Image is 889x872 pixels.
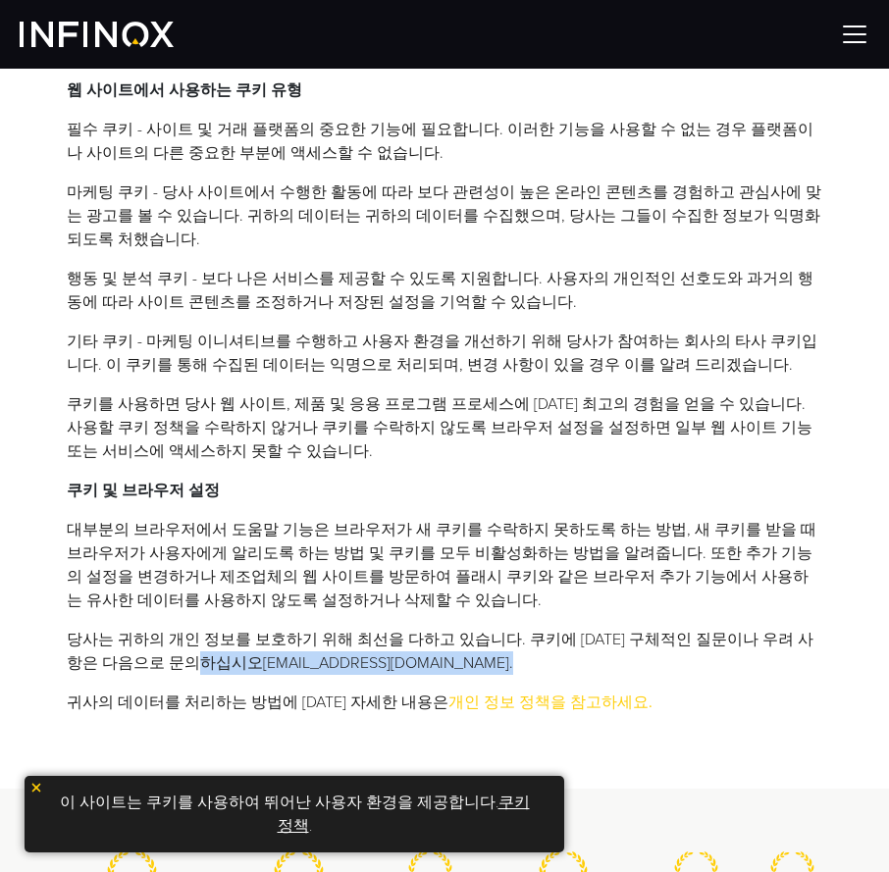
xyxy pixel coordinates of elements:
li: 마케팅 쿠키 - 당사 사이트에서 수행한 활동에 따라 보다 관련성이 높은 온라인 콘텐츠를 경험하고 관심사에 맞는 광고를 볼 수 있습니다. 귀하의 데이터는 귀하의 데이터를 수집했... [67,180,822,251]
p: 쿠키 및 브라우저 설정 [67,479,822,502]
a: [EMAIL_ADDRESS][DOMAIN_NAME] [263,653,509,673]
li: 귀사의 데이터를 처리하는 방법에 [DATE] 자세한 내용은 [67,691,822,714]
img: yellow close icon [29,781,43,795]
li: 당사는 귀하의 개인 정보를 보호하기 위해 최선을 다하고 있습니다. 쿠키에 [DATE] 구체적인 질문이나 우려 사항은 다음으로 문의하십시오 . [67,628,822,675]
li: 행동 및 분석 쿠키 - 보다 나은 서비스를 제공할 수 있도록 지원합니다. 사용자의 개인적인 선호도와 과거의 행동에 따라 사이트 콘텐츠를 조정하거나 저장된 설정을 기억할 수 있... [67,267,822,314]
p: 웹 사이트에서 사용하는 쿠키 유형 [67,78,822,102]
li: 대부분의 브라우저에서 도움말 기능은 브라우저가 새 쿠키를 수락하지 못하도록 하는 방법, 새 쿠키를 받을 때 브라우저가 사용자에게 알리도록 하는 방법 및 쿠키를 모두 비활성화하... [67,518,822,612]
li: 기타 쿠키 - 마케팅 이니셔티브를 수행하고 사용자 환경을 개선하기 위해 당사가 참여하는 회사의 타사 쿠키입니다. 이 쿠키를 통해 수집된 데이터는 익명으로 처리되며, 변경 사항... [67,330,822,377]
li: 쿠키를 사용하면 당사 웹 사이트, 제품 및 응용 프로그램 프로세스에 [DATE] 최고의 경험을 얻을 수 있습니다. 사용할 쿠키 정책을 수락하지 않거나 쿠키를 수락하지 않도록 ... [67,392,822,463]
li: 필수 쿠키 - 사이트 및 거래 플랫폼의 중요한 기능에 필요합니다. 이러한 기능을 사용할 수 없는 경우 플랫폼이나 사이트의 다른 중요한 부분에 액세스할 수 없습니다. [67,118,822,165]
a: 개인 정보 정책을 참고하세요. [448,692,653,712]
p: 이 사이트는 쿠키를 사용하여 뛰어난 사용자 환경을 제공합니다. . [34,786,554,843]
h2: 거래 실적 [20,804,869,832]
